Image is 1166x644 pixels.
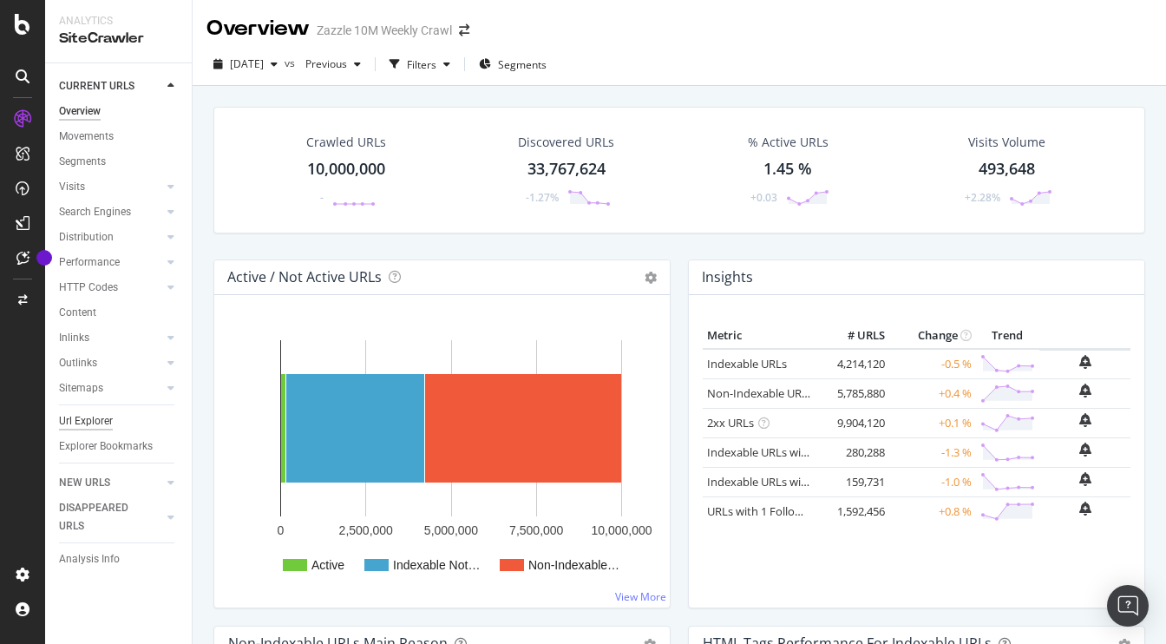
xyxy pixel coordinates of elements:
[227,266,382,289] h4: Active / Not Active URLs
[703,323,820,349] th: Metric
[59,412,180,430] a: Url Explorer
[59,304,96,322] div: Content
[889,349,976,379] td: -0.5 %
[317,22,452,39] div: Zazzle 10M Weekly Crawl
[206,50,285,78] button: [DATE]
[820,408,889,437] td: 9,904,120
[59,550,120,568] div: Analysis Info
[298,56,347,71] span: Previous
[707,474,896,490] a: Indexable URLs with Bad Description
[763,158,812,181] div: 1.45 %
[285,56,298,70] span: vs
[509,523,563,537] text: 7,500,000
[707,444,852,460] a: Indexable URLs with Bad H1
[59,29,178,49] div: SiteCrawler
[889,467,976,496] td: -1.0 %
[59,329,89,347] div: Inlinks
[820,323,889,349] th: # URLS
[59,499,147,536] div: DISAPPEARED URLS
[320,190,324,205] div: -
[889,378,976,408] td: +0.4 %
[527,158,606,181] div: 33,767,624
[645,272,657,284] i: Options
[206,14,310,43] div: Overview
[889,408,976,437] td: +0.1 %
[1079,413,1091,427] div: bell-plus
[968,134,1045,151] div: Visits Volume
[59,379,103,398] div: Sitemaps
[307,158,385,181] div: 10,000,000
[407,57,436,72] div: Filters
[707,385,813,401] a: Non-Indexable URLs
[591,523,652,537] text: 10,000,000
[748,134,829,151] div: % Active URLs
[59,14,178,29] div: Analytics
[707,415,754,430] a: 2xx URLs
[59,474,110,492] div: NEW URLS
[59,77,134,95] div: CURRENT URLS
[889,437,976,467] td: -1.3 %
[59,279,118,297] div: HTTP Codes
[59,304,180,322] a: Content
[820,378,889,408] td: 5,785,880
[1107,585,1149,627] div: Open Intercom Messenger
[1079,443,1091,457] div: bell-plus
[59,77,162,95] a: CURRENT URLS
[59,203,162,221] a: Search Engines
[702,266,753,289] h4: Insights
[59,499,162,536] a: DISAPPEARED URLS
[1079,472,1091,486] div: bell-plus
[889,323,976,349] th: Change
[59,203,131,221] div: Search Engines
[979,158,1035,181] div: 493,648
[820,467,889,496] td: 159,731
[59,379,162,398] a: Sitemaps
[59,437,153,456] div: Explorer Bookmarks
[59,128,114,146] div: Movements
[472,50,554,78] button: Segments
[59,354,97,372] div: Outlinks
[36,250,52,266] div: Tooltip anchor
[59,128,180,146] a: Movements
[59,102,101,121] div: Overview
[59,253,162,272] a: Performance
[383,50,457,78] button: Filters
[976,323,1039,349] th: Trend
[59,253,120,272] div: Performance
[59,228,114,246] div: Distribution
[526,190,559,205] div: -1.27%
[750,190,777,205] div: +0.03
[59,153,180,171] a: Segments
[889,496,976,526] td: +0.8 %
[59,228,162,246] a: Distribution
[59,178,85,196] div: Visits
[59,153,106,171] div: Segments
[59,474,162,492] a: NEW URLS
[707,503,835,519] a: URLs with 1 Follow Inlink
[59,102,180,121] a: Overview
[230,56,264,71] span: 2025 Sep. 5th
[59,412,113,430] div: Url Explorer
[1079,384,1091,398] div: bell-plus
[59,279,162,297] a: HTTP Codes
[306,134,386,151] div: Crawled URLs
[59,178,162,196] a: Visits
[59,550,180,568] a: Analysis Info
[459,24,469,36] div: arrow-right-arrow-left
[518,134,614,151] div: Discovered URLs
[59,437,180,456] a: Explorer Bookmarks
[615,589,666,604] a: View More
[965,190,1000,205] div: +2.28%
[820,349,889,379] td: 4,214,120
[820,496,889,526] td: 1,592,456
[1079,355,1091,369] div: bell-plus
[528,558,619,572] text: Non-Indexable…
[228,323,656,594] svg: A chart.
[393,558,480,572] text: Indexable Not…
[1079,502,1091,516] div: bell-plus
[59,329,162,347] a: Inlinks
[298,50,368,78] button: Previous
[59,354,162,372] a: Outlinks
[339,523,393,537] text: 2,500,000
